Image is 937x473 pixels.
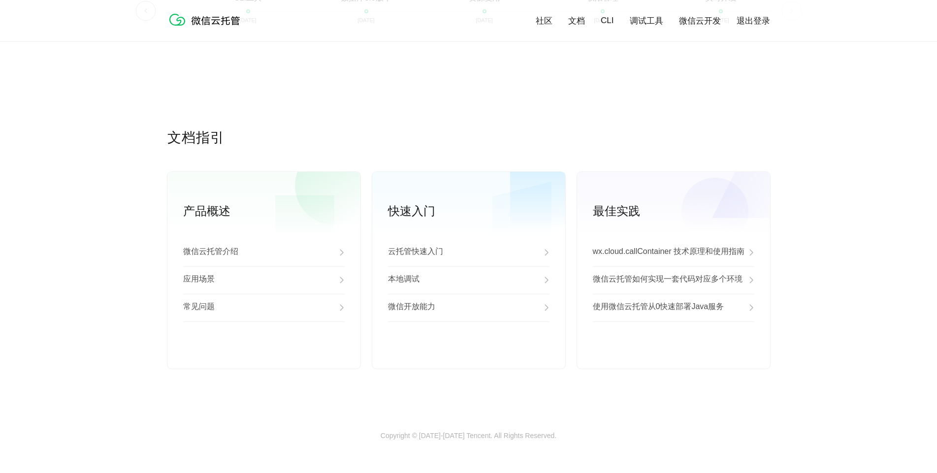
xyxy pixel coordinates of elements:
a: wx.cloud.callContainer 技术原理和使用指南 [593,239,754,266]
a: CLI [601,16,614,26]
p: 云托管快速入门 [388,247,443,258]
p: 本地调试 [388,274,420,286]
p: Copyright © [DATE]-[DATE] Tencent. All Rights Reserved. [381,432,556,441]
p: 微信云托管介绍 [183,247,238,258]
a: 查看更多 [388,348,549,357]
p: wx.cloud.callContainer 技术原理和使用指南 [593,247,745,258]
a: 微信云托管介绍 [183,239,345,266]
p: 使用微信云托管从0快速部署Java服务 [593,302,724,314]
p: 应用场景 [183,274,215,286]
a: 本地调试 [388,266,549,294]
a: 微信开放能力 [388,294,549,321]
a: 微信云托管如何实现一套代码对应多个环境 [593,266,754,294]
p: 微信开放能力 [388,302,435,314]
p: 产品概述 [183,203,360,219]
a: 微信云托管 [167,23,246,31]
a: 应用场景 [183,266,345,294]
a: 调试工具 [630,15,663,27]
a: 退出登录 [737,15,770,27]
a: 查看更多 [183,348,345,357]
a: 查看更多 [593,348,754,357]
p: 快速入门 [388,203,565,219]
a: 微信云开发 [679,15,721,27]
p: 微信云托管如何实现一套代码对应多个环境 [593,274,743,286]
p: 最佳实践 [593,203,770,219]
a: 文档 [568,15,585,27]
a: 常见问题 [183,294,345,321]
p: 常见问题 [183,302,215,314]
a: 使用微信云托管从0快速部署Java服务 [593,294,754,321]
a: 云托管快速入门 [388,239,549,266]
a: 社区 [536,15,552,27]
img: 微信云托管 [167,10,246,30]
p: 文档指引 [167,128,770,148]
